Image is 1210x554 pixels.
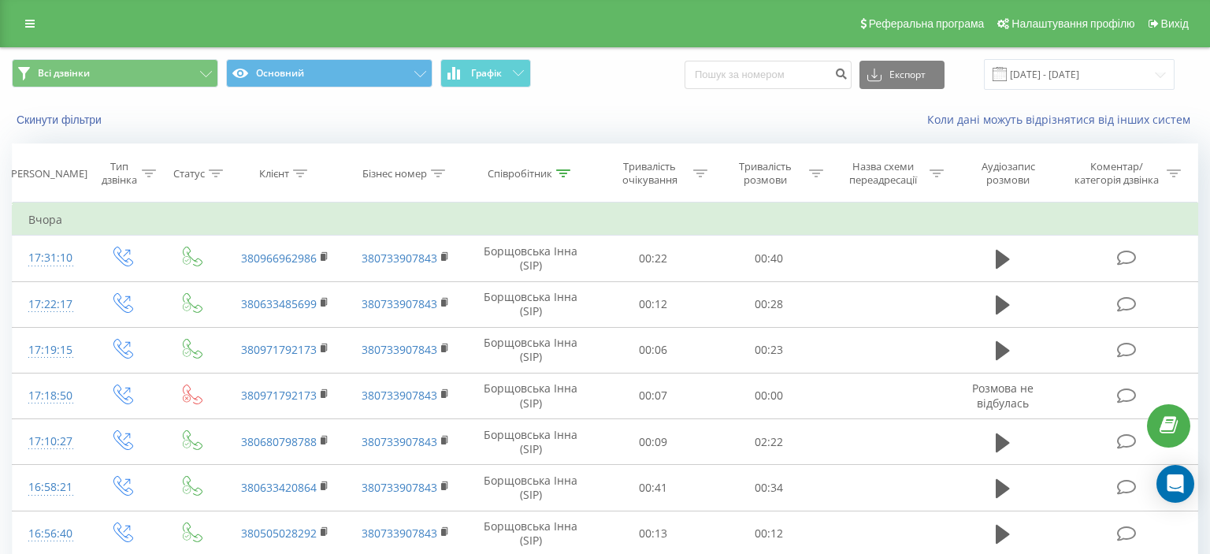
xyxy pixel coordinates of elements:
[241,388,317,403] a: 380971792173
[241,526,317,541] a: 380505028292
[466,465,596,511] td: Борщовська Інна (SIP)
[440,59,531,87] button: Графік
[711,281,827,327] td: 00:28
[596,465,711,511] td: 00:41
[12,59,218,87] button: Всі дзвінки
[13,204,1198,236] td: Вчора
[466,281,596,327] td: Борщовська Інна (SIP)
[726,160,805,187] div: Тривалість розмови
[972,381,1034,410] span: Розмова не відбулась
[1011,17,1134,30] span: Налаштування профілю
[362,251,437,266] a: 380733907843
[362,480,437,495] a: 380733907843
[362,434,437,449] a: 380733907843
[362,167,427,180] div: Бізнес номер
[28,243,71,273] div: 17:31:10
[1156,465,1194,503] div: Open Intercom Messenger
[685,61,852,89] input: Пошук за номером
[241,296,317,311] a: 380633485699
[28,381,71,411] div: 17:18:50
[466,419,596,465] td: Борщовська Інна (SIP)
[241,342,317,357] a: 380971792173
[12,113,109,127] button: Скинути фільтри
[596,419,711,465] td: 00:09
[471,68,502,79] span: Графік
[610,160,689,187] div: Тривалість очікування
[488,167,552,180] div: Співробітник
[962,160,1055,187] div: Аудіозапис розмови
[596,373,711,418] td: 00:07
[1161,17,1189,30] span: Вихід
[1071,160,1163,187] div: Коментар/категорія дзвінка
[241,434,317,449] a: 380680798788
[711,373,827,418] td: 00:00
[711,419,827,465] td: 02:22
[466,236,596,281] td: Борщовська Інна (SIP)
[362,526,437,541] a: 380733907843
[859,61,945,89] button: Експорт
[173,167,205,180] div: Статус
[28,335,71,366] div: 17:19:15
[28,426,71,457] div: 17:10:27
[711,236,827,281] td: 00:40
[596,327,711,373] td: 00:06
[241,251,317,266] a: 380966962986
[466,327,596,373] td: Борщовська Інна (SIP)
[466,373,596,418] td: Борщовська Інна (SIP)
[8,167,87,180] div: [PERSON_NAME]
[362,388,437,403] a: 380733907843
[362,342,437,357] a: 380733907843
[259,167,289,180] div: Клієнт
[226,59,432,87] button: Основний
[841,160,926,187] div: Назва схеми переадресації
[28,519,71,549] div: 16:56:40
[38,67,90,80] span: Всі дзвінки
[711,465,827,511] td: 00:34
[869,17,985,30] span: Реферальна програма
[596,236,711,281] td: 00:22
[596,281,711,327] td: 00:12
[100,160,138,187] div: Тип дзвінка
[927,112,1198,127] a: Коли дані можуть відрізнятися вiд інших систем
[28,472,71,503] div: 16:58:21
[241,480,317,495] a: 380633420864
[362,296,437,311] a: 380733907843
[28,289,71,320] div: 17:22:17
[711,327,827,373] td: 00:23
